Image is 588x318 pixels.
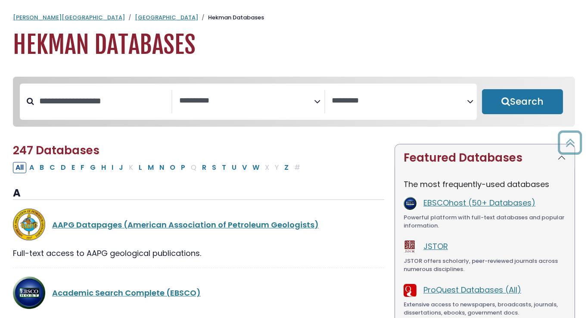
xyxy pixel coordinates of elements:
[52,219,319,230] a: AAPG Datapages (American Association of Petroleum Geologists)
[37,162,47,173] button: Filter Results B
[58,162,68,173] button: Filter Results D
[423,197,535,208] a: EBSCOhost (50+ Databases)
[404,300,566,317] div: Extensive access to newspapers, broadcasts, journals, dissertations, ebooks, government docs.
[250,162,262,173] button: Filter Results W
[99,162,109,173] button: Filter Results H
[52,287,201,298] a: Academic Search Complete (EBSCO)
[69,162,78,173] button: Filter Results E
[135,13,198,22] a: [GEOGRAPHIC_DATA]
[219,162,229,173] button: Filter Results T
[87,162,98,173] button: Filter Results G
[157,162,167,173] button: Filter Results N
[167,162,178,173] button: Filter Results O
[423,241,448,252] a: JSTOR
[423,284,521,295] a: ProQuest Databases (All)
[178,162,188,173] button: Filter Results P
[13,187,384,200] h3: A
[13,13,125,22] a: [PERSON_NAME][GEOGRAPHIC_DATA]
[404,213,566,230] div: Powerful platform with full-text databases and popular information.
[199,162,209,173] button: Filter Results R
[395,144,575,171] button: Featured Databases
[282,162,291,173] button: Filter Results Z
[179,97,314,106] textarea: Search
[78,162,87,173] button: Filter Results F
[229,162,239,173] button: Filter Results U
[34,94,171,108] input: Search database by title or keyword
[555,134,586,150] a: Back to Top
[116,162,126,173] button: Filter Results J
[13,162,26,173] button: All
[240,162,249,173] button: Filter Results V
[136,162,145,173] button: Filter Results L
[13,13,575,22] nav: breadcrumb
[198,13,264,22] li: Hekman Databases
[404,178,566,190] p: The most frequently-used databases
[27,162,37,173] button: Filter Results A
[13,31,575,59] h1: Hekman Databases
[13,162,304,172] div: Alpha-list to filter by first letter of database name
[47,162,58,173] button: Filter Results C
[13,77,575,127] nav: Search filters
[109,162,116,173] button: Filter Results I
[145,162,156,173] button: Filter Results M
[332,97,467,106] textarea: Search
[209,162,219,173] button: Filter Results S
[404,257,566,274] div: JSTOR offers scholarly, peer-reviewed journals across numerous disciplines.
[13,143,100,158] span: 247 Databases
[482,89,563,114] button: Submit for Search Results
[13,247,384,259] div: Full-text access to AAPG geological publications.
